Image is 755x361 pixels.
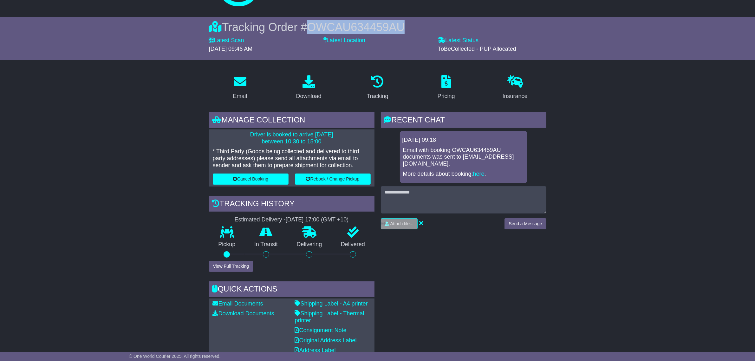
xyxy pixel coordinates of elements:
div: Estimated Delivery - [209,216,374,223]
span: ToBeCollected - PUP Allocated [438,46,516,52]
p: More details about booking: . [403,171,524,178]
div: Tracking [367,92,388,101]
p: * Third Party (Goods being collected and delivered to third party addresses) please send all atta... [213,148,371,169]
span: [DATE] 09:46 AM [209,46,253,52]
div: [DATE] 17:00 (GMT +10) [286,216,349,223]
p: Driver is booked to arrive [DATE] between 10:30 to 15:00 [213,131,371,145]
a: Download [292,73,326,103]
a: Tracking [362,73,392,103]
p: Delivered [331,241,374,248]
div: Insurance [503,92,528,101]
div: Tracking history [209,196,374,213]
a: Download Documents [213,310,274,317]
a: Email [229,73,251,103]
span: © One World Courier 2025. All rights reserved. [129,354,221,359]
label: Latest Status [438,37,478,44]
div: Manage collection [209,112,374,129]
div: Email [233,92,247,101]
p: Email with booking OWCAU634459AU documents was sent to [EMAIL_ADDRESS][DOMAIN_NAME]. [403,147,524,167]
div: Quick Actions [209,281,374,299]
a: Pricing [433,73,459,103]
a: Original Address Label [295,337,357,344]
div: Pricing [438,92,455,101]
div: [DATE] 09:18 [402,137,525,144]
button: Send a Message [504,218,546,229]
a: Consignment Note [295,327,347,333]
div: Download [296,92,322,101]
a: here [473,171,485,177]
p: Delivering [287,241,332,248]
button: Rebook / Change Pickup [295,174,371,185]
p: Pickup [209,241,245,248]
a: Address Label [295,347,336,353]
div: Tracking Order # [209,20,546,34]
a: Insurance [498,73,532,103]
a: Shipping Label - Thermal printer [295,310,364,324]
div: RECENT CHAT [381,112,546,129]
label: Latest Scan [209,37,244,44]
button: Cancel Booking [213,174,289,185]
a: Email Documents [213,300,263,307]
a: Shipping Label - A4 printer [295,300,368,307]
span: OWCAU634459AU [307,21,405,34]
p: In Transit [245,241,287,248]
button: View Full Tracking [209,261,253,272]
label: Latest Location [323,37,365,44]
